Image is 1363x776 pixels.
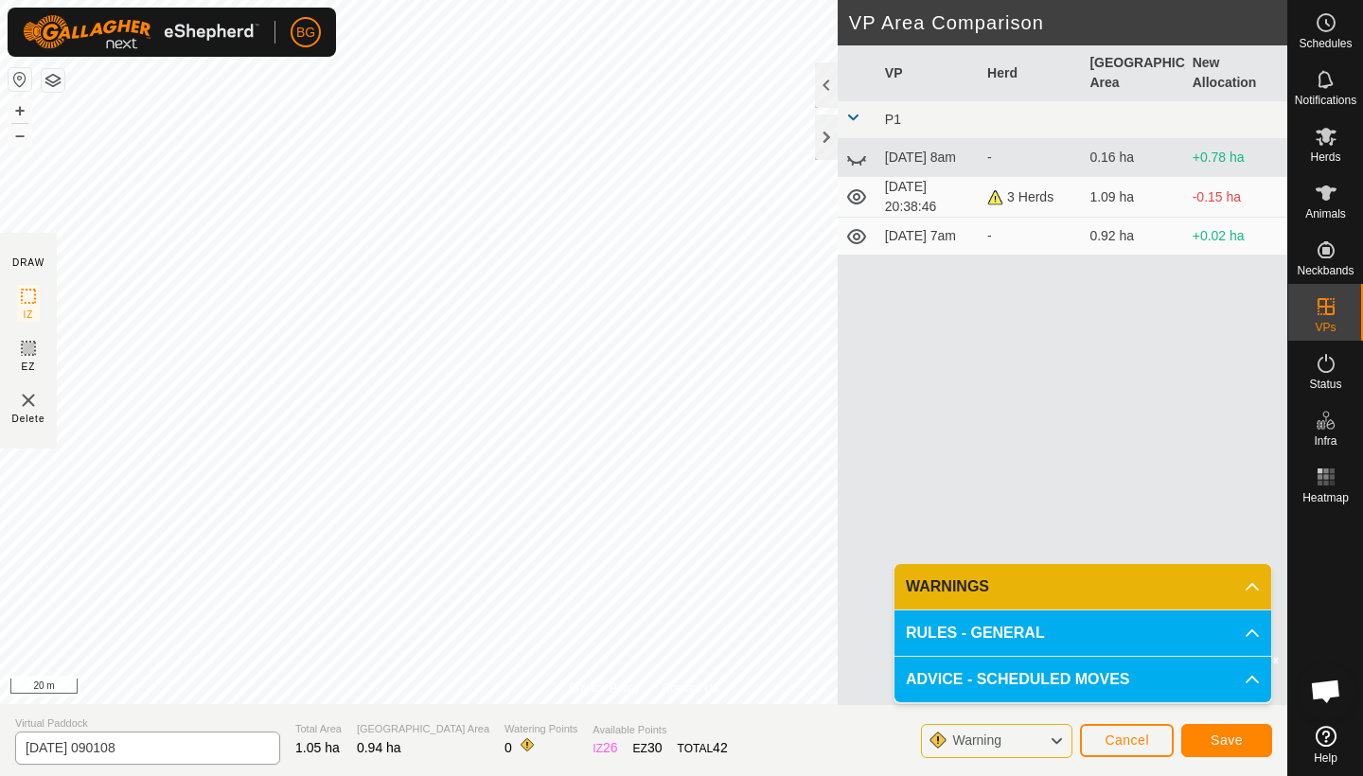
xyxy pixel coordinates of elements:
td: [DATE] 7am [877,218,980,256]
span: BG [296,23,315,43]
td: 1.09 ha [1082,177,1184,218]
button: – [9,124,31,147]
span: 30 [647,740,663,755]
span: Animals [1305,208,1346,220]
span: Save [1211,732,1243,748]
span: ADVICE - SCHEDULED MOVES [906,668,1129,691]
button: Cancel [1080,724,1174,757]
span: Neckbands [1297,265,1354,276]
a: Contact Us [663,679,718,697]
span: Total Area [295,721,342,737]
th: Herd [980,45,1082,101]
div: DRAW [12,256,44,270]
span: Cancel [1105,732,1149,748]
th: [GEOGRAPHIC_DATA] Area [1082,45,1184,101]
span: P1 [885,112,901,127]
div: TOTAL [678,738,728,758]
span: 26 [603,740,618,755]
th: New Allocation [1185,45,1287,101]
a: Privacy Policy [569,679,640,697]
div: 3 Herds [987,187,1074,207]
button: Save [1181,724,1272,757]
span: WARNINGS [906,575,989,598]
span: EZ [22,360,36,374]
td: 0.16 ha [1082,139,1184,177]
h2: VP Area Comparison [849,11,1287,34]
span: Infra [1314,435,1336,447]
span: 1.05 ha [295,740,340,755]
th: VP [877,45,980,101]
img: Gallagher Logo [23,15,259,49]
button: Map Layers [42,69,64,92]
button: Reset Map [9,68,31,91]
span: VPs [1315,322,1336,333]
span: Delete [12,412,45,426]
span: 0.94 ha [357,740,401,755]
a: Help [1288,718,1363,771]
div: EZ [633,738,663,758]
span: Herds [1310,151,1340,163]
span: Available Points [593,722,727,738]
span: 42 [713,740,728,755]
span: Notifications [1295,95,1356,106]
span: Warning [952,732,1001,748]
p-accordion-header: ADVICE - SCHEDULED MOVES [894,657,1271,702]
td: 0.92 ha [1082,218,1184,256]
div: - [987,226,1074,246]
span: Status [1309,379,1341,390]
button: + [9,99,31,122]
span: Help [1314,752,1337,764]
span: Virtual Paddock [15,715,280,732]
div: - [987,148,1074,168]
span: RULES - GENERAL [906,622,1045,644]
span: Heatmap [1302,492,1349,503]
div: Open chat [1298,662,1354,719]
td: +0.02 ha [1185,218,1287,256]
span: IZ [24,308,34,322]
p-accordion-header: RULES - GENERAL [894,610,1271,656]
span: [GEOGRAPHIC_DATA] Area [357,721,489,737]
img: VP [17,389,40,412]
td: -0.15 ha [1185,177,1287,218]
td: [DATE] 20:38:46 [877,177,980,218]
td: +0.78 ha [1185,139,1287,177]
span: Schedules [1299,38,1352,49]
span: 0 [504,740,512,755]
span: Watering Points [504,721,577,737]
div: IZ [593,738,617,758]
p-accordion-header: WARNINGS [894,564,1271,609]
td: [DATE] 8am [877,139,980,177]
